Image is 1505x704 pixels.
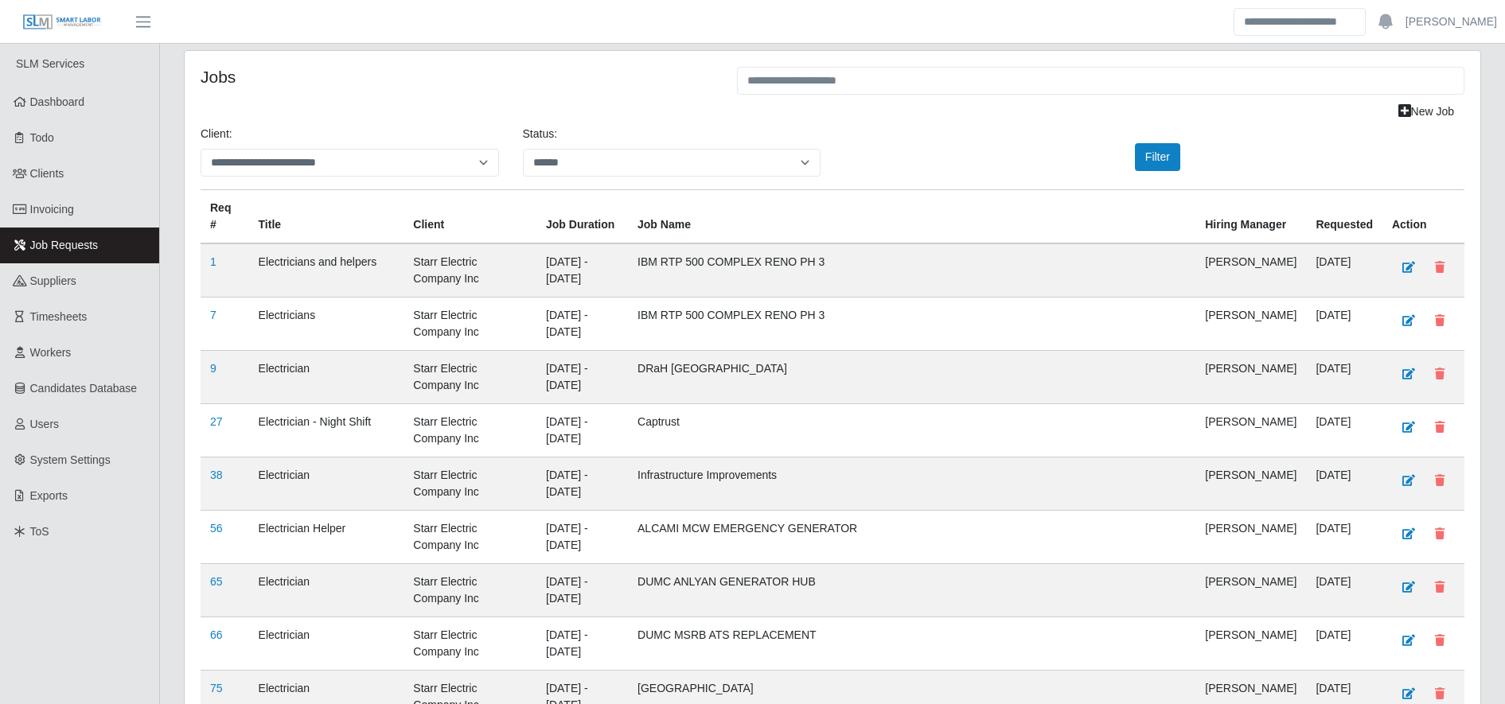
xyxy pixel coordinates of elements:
[249,351,404,404] td: Electrician
[1195,243,1306,298] td: [PERSON_NAME]
[628,617,1195,671] td: DUMC MSRB ATS REPLACEMENT
[210,628,223,641] a: 66
[249,190,404,244] th: Title
[404,298,536,351] td: Starr Electric Company Inc
[1195,404,1306,457] td: [PERSON_NAME]
[30,418,60,430] span: Users
[536,564,628,617] td: [DATE] - [DATE]
[22,14,102,31] img: SLM Logo
[1195,190,1306,244] th: Hiring Manager
[1234,8,1366,36] input: Search
[1306,243,1382,298] td: [DATE]
[1306,564,1382,617] td: [DATE]
[210,309,216,321] a: 7
[628,404,1195,457] td: Captrust
[249,564,404,617] td: Electrician
[536,243,628,298] td: [DATE] - [DATE]
[404,617,536,671] td: Starr Electric Company Inc
[1195,457,1306,511] td: [PERSON_NAME]
[628,511,1195,564] td: ALCAMI MCW EMERGENCY GENERATOR
[628,564,1195,617] td: DUMC ANLYAN GENERATOR HUB
[1306,351,1382,404] td: [DATE]
[1388,98,1464,126] a: New Job
[210,255,216,268] a: 1
[1306,457,1382,511] td: [DATE]
[628,457,1195,511] td: Infrastructure Improvements
[1195,298,1306,351] td: [PERSON_NAME]
[16,57,84,70] span: SLM Services
[201,190,249,244] th: Req #
[30,95,85,108] span: Dashboard
[30,203,74,216] span: Invoicing
[210,575,223,588] a: 65
[536,190,628,244] th: Job Duration
[30,239,99,251] span: Job Requests
[30,346,72,359] span: Workers
[1406,14,1497,30] a: [PERSON_NAME]
[1195,564,1306,617] td: [PERSON_NAME]
[536,457,628,511] td: [DATE] - [DATE]
[1195,351,1306,404] td: [PERSON_NAME]
[404,511,536,564] td: Starr Electric Company Inc
[523,126,558,142] label: Status:
[30,131,54,144] span: Todo
[249,243,404,298] td: Electricians and helpers
[201,67,713,87] h4: Jobs
[249,457,404,511] td: Electrician
[536,617,628,671] td: [DATE] - [DATE]
[30,310,88,323] span: Timesheets
[404,404,536,457] td: Starr Electric Company Inc
[249,298,404,351] td: Electricians
[404,243,536,298] td: Starr Electric Company Inc
[1306,190,1382,244] th: Requested
[1306,617,1382,671] td: [DATE]
[210,469,223,481] a: 38
[30,525,49,538] span: ToS
[210,415,223,428] a: 27
[30,489,68,502] span: Exports
[628,351,1195,404] td: DRaH [GEOGRAPHIC_DATA]
[249,617,404,671] td: Electrician
[210,522,223,535] a: 56
[1135,143,1180,171] button: Filter
[1306,404,1382,457] td: [DATE]
[249,404,404,457] td: Electrician - Night Shift
[404,457,536,511] td: Starr Electric Company Inc
[1382,190,1464,244] th: Action
[628,243,1195,298] td: IBM RTP 500 COMPLEX RENO PH 3
[536,511,628,564] td: [DATE] - [DATE]
[201,126,232,142] label: Client:
[30,453,111,466] span: System Settings
[1195,617,1306,671] td: [PERSON_NAME]
[30,382,138,395] span: Candidates Database
[404,351,536,404] td: Starr Electric Company Inc
[30,167,64,180] span: Clients
[249,511,404,564] td: Electrician Helper
[210,682,223,694] a: 75
[536,351,628,404] td: [DATE] - [DATE]
[1195,511,1306,564] td: [PERSON_NAME]
[210,362,216,375] a: 9
[30,274,76,287] span: Suppliers
[628,190,1195,244] th: Job Name
[404,190,536,244] th: Client
[1306,511,1382,564] td: [DATE]
[1306,298,1382,351] td: [DATE]
[404,564,536,617] td: Starr Electric Company Inc
[536,404,628,457] td: [DATE] - [DATE]
[628,298,1195,351] td: IBM RTP 500 COMPLEX RENO PH 3
[536,298,628,351] td: [DATE] - [DATE]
